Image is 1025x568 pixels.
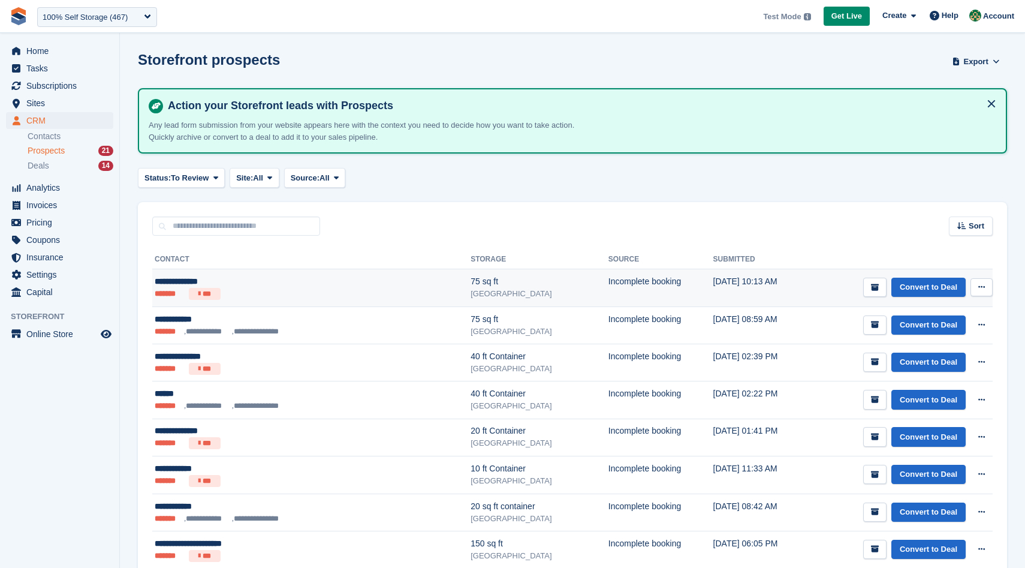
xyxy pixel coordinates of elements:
a: Contacts [28,131,113,142]
div: 20 sq ft container [471,500,608,513]
a: Deals 14 [28,160,113,172]
td: Incomplete booking [608,494,713,531]
td: [DATE] 01:41 PM [713,419,806,456]
a: menu [6,284,113,300]
h1: Storefront prospects [138,52,280,68]
span: Deals [28,160,49,172]
div: 10 ft Container [471,462,608,475]
a: menu [6,232,113,248]
span: CRM [26,112,98,129]
div: 14 [98,161,113,171]
td: Incomplete booking [608,306,713,344]
span: Tasks [26,60,98,77]
img: Aaron [969,10,981,22]
a: Convert to Deal [891,353,966,372]
div: 100% Self Storage (467) [43,11,128,23]
img: icon-info-grey-7440780725fd019a000dd9b08b2336e03edf1995a4989e88bcd33f0948082b44.svg [804,13,811,20]
h4: Action your Storefront leads with Prospects [163,99,996,113]
td: [DATE] 11:33 AM [713,456,806,494]
span: Prospects [28,145,65,157]
button: Source: All [284,168,346,188]
a: menu [6,326,113,342]
span: Coupons [26,232,98,248]
span: Settings [26,266,98,283]
div: 75 sq ft [471,313,608,326]
a: Preview store [99,327,113,341]
td: Incomplete booking [608,269,713,307]
div: [GEOGRAPHIC_DATA] [471,326,608,338]
img: stora-icon-8386f47178a22dfd0bd8f6a31ec36ba5ce8667c1dd55bd0f319d3a0aa187defe.svg [10,7,28,25]
td: Incomplete booking [608,456,713,494]
span: To Review [171,172,209,184]
a: Prospects 21 [28,145,113,157]
div: [GEOGRAPHIC_DATA] [471,475,608,487]
div: 40 ft Container [471,350,608,363]
button: Export [949,52,1002,71]
div: [GEOGRAPHIC_DATA] [471,437,608,449]
a: menu [6,77,113,94]
a: menu [6,60,113,77]
span: Source: [291,172,319,184]
span: Insurance [26,249,98,266]
span: Help [942,10,958,22]
div: 75 sq ft [471,275,608,288]
span: Test Mode [763,11,801,23]
td: [DATE] 08:59 AM [713,306,806,344]
div: [GEOGRAPHIC_DATA] [471,288,608,300]
span: Subscriptions [26,77,98,94]
span: Status: [144,172,171,184]
a: menu [6,266,113,283]
a: Convert to Deal [891,540,966,560]
span: Get Live [831,10,862,22]
td: Incomplete booking [608,419,713,456]
a: Convert to Deal [891,503,966,522]
span: Site: [236,172,253,184]
td: [DATE] 02:39 PM [713,344,806,381]
span: Sort [969,220,984,232]
th: Storage [471,250,608,269]
a: menu [6,179,113,196]
td: [DATE] 10:13 AM [713,269,806,307]
a: Convert to Deal [891,278,966,297]
div: 40 ft Container [471,387,608,400]
div: [GEOGRAPHIC_DATA] [471,363,608,375]
td: Incomplete booking [608,344,713,381]
span: All [253,172,263,184]
div: 20 ft Container [471,425,608,437]
a: menu [6,249,113,266]
div: 150 sq ft [471,537,608,550]
a: Convert to Deal [891,427,966,447]
th: Source [608,250,713,269]
a: menu [6,95,113,112]
span: Capital [26,284,98,300]
div: [GEOGRAPHIC_DATA] [471,550,608,562]
a: Convert to Deal [891,390,966,410]
a: menu [6,214,113,231]
th: Submitted [713,250,806,269]
td: [DATE] 08:42 AM [713,494,806,531]
div: [GEOGRAPHIC_DATA] [471,400,608,412]
a: menu [6,197,113,214]
span: Create [882,10,906,22]
span: Account [983,10,1014,22]
td: [DATE] 02:22 PM [713,381,806,419]
span: Home [26,43,98,59]
div: 21 [98,146,113,156]
a: Convert to Deal [891,465,966,485]
button: Status: To Review [138,168,225,188]
a: Get Live [824,7,870,26]
span: Online Store [26,326,98,342]
a: menu [6,43,113,59]
button: Site: All [230,168,279,188]
p: Any lead form submission from your website appears here with the context you need to decide how y... [149,119,598,143]
span: Pricing [26,214,98,231]
th: Contact [152,250,471,269]
span: Sites [26,95,98,112]
a: Convert to Deal [891,315,966,335]
div: [GEOGRAPHIC_DATA] [471,513,608,525]
span: Storefront [11,311,119,323]
span: All [319,172,330,184]
a: menu [6,112,113,129]
td: Incomplete booking [608,381,713,419]
span: Invoices [26,197,98,214]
